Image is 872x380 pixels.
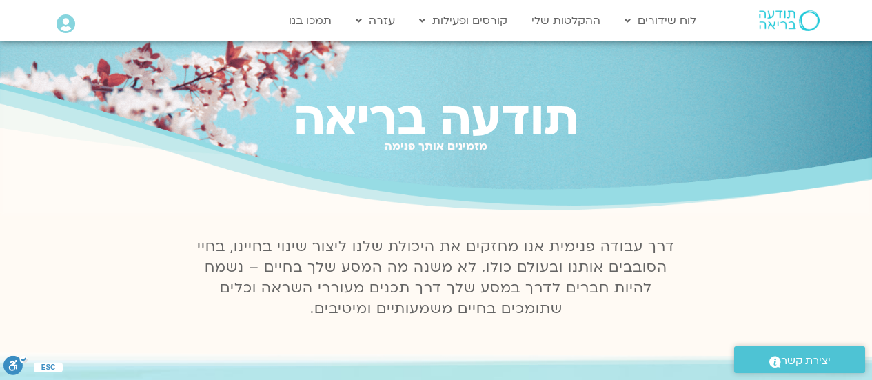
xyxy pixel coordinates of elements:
[781,352,831,370] span: יצירת קשר
[282,8,338,34] a: תמכו בנו
[349,8,402,34] a: עזרה
[412,8,514,34] a: קורסים ופעילות
[525,8,607,34] a: ההקלטות שלי
[734,346,865,373] a: יצירת קשר
[618,8,703,34] a: לוח שידורים
[190,237,683,319] p: דרך עבודה פנימית אנו מחזקים את היכולת שלנו ליצור שינוי בחיינו, בחיי הסובבים אותנו ובעולם כולו. לא...
[759,10,820,31] img: תודעה בריאה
